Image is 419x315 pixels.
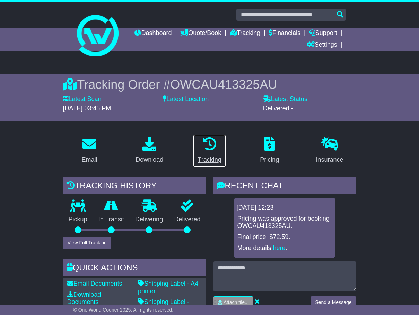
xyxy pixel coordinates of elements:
a: Pricing [255,135,283,167]
a: Insurance [311,135,348,167]
div: Insurance [316,155,343,165]
div: RECENT CHAT [213,177,356,196]
p: Pickup [63,216,93,223]
a: Shipping Label - Thermal printer [138,298,189,313]
a: here [273,244,286,251]
a: Dashboard [134,28,172,39]
div: Email [82,155,97,165]
p: Delivering [130,216,168,223]
p: Delivered [168,216,206,223]
a: Settings [307,39,337,51]
label: Latest Status [263,95,307,103]
button: Send a Message [311,296,356,308]
div: Tracking [198,155,221,165]
a: Download [131,135,168,167]
a: Quote/Book [180,28,221,39]
a: Shipping Label - A4 printer [138,280,198,295]
p: In Transit [93,216,130,223]
div: Download [136,155,163,165]
span: © One World Courier 2025. All rights reserved. [73,307,174,313]
a: Download Documents [67,291,101,306]
a: Tracking [193,135,226,167]
div: Quick Actions [63,259,206,278]
a: Support [309,28,337,39]
a: Email [77,135,102,167]
div: [DATE] 12:23 [237,204,333,212]
div: Tracking history [63,177,206,196]
label: Latest Scan [63,95,102,103]
a: Tracking [230,28,260,39]
label: Latest Location [163,95,209,103]
p: Pricing was approved for booking OWCAU413325AU. [237,215,332,230]
button: View Full Tracking [63,237,111,249]
div: Tracking Order # [63,77,356,92]
span: [DATE] 03:45 PM [63,105,111,112]
span: Delivered - [263,105,293,112]
span: OWCAU413325AU [170,77,277,92]
a: Financials [269,28,300,39]
a: Email Documents [67,280,122,287]
div: Pricing [260,155,279,165]
p: More details: . [237,244,332,252]
p: Final price: $72.59. [237,233,332,241]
